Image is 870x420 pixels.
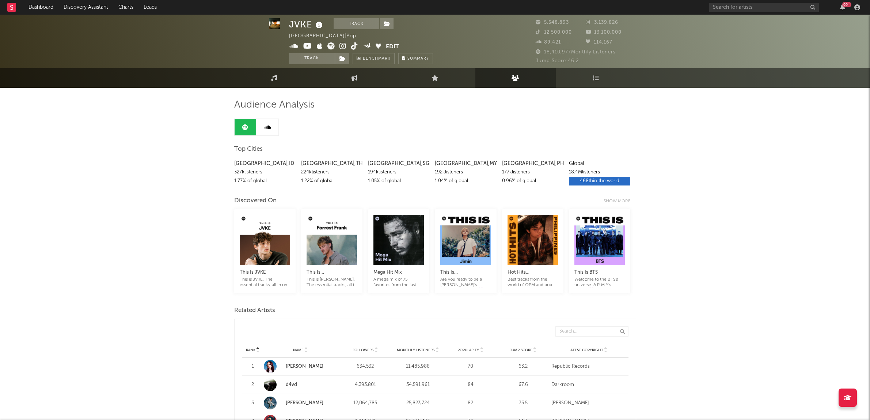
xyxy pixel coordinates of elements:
[551,381,625,389] div: Darkroom
[440,277,491,288] div: Are you ready to be a [PERSON_NAME]'s [MEDICAL_DATA]? 💜
[840,4,845,10] button: 99+
[397,348,434,352] span: Monthly Listeners
[536,30,572,35] span: 12,500,000
[301,177,362,185] div: 1.22 % of global
[234,177,296,185] div: 1.77 % of global
[234,159,296,168] div: [GEOGRAPHIC_DATA] , ID
[373,277,424,288] div: A mega mix of 75 favorites from the last few years!
[508,261,558,288] a: Hot Hits [GEOGRAPHIC_DATA]Best tracks from the world of OPM and pop. Cover: Le [PERSON_NAME]
[604,197,636,206] div: Show more
[286,364,323,369] a: [PERSON_NAME]
[234,196,277,205] div: Discovered On
[569,159,630,168] div: Global
[386,42,399,52] button: Edit
[586,40,612,45] span: 114,167
[499,400,548,407] div: 73.5
[289,32,365,41] div: [GEOGRAPHIC_DATA] | Pop
[246,400,260,407] div: 3
[536,59,579,63] span: Jump Score: 46.2
[234,168,296,177] div: 327k listeners
[508,277,558,288] div: Best tracks from the world of OPM and pop. Cover: Le [PERSON_NAME]
[341,400,390,407] div: 12,064,785
[240,277,290,288] div: This is JVKE. The essential tracks, all in one playlist.
[502,168,563,177] div: 177k listeners
[394,381,442,389] div: 34,591,961
[499,381,548,389] div: 67.6
[502,177,563,185] div: 0.96 % of global
[307,261,357,288] a: This Is [PERSON_NAME]This is [PERSON_NAME]. The essential tracks, all in one playlist.
[301,159,362,168] div: [GEOGRAPHIC_DATA] , TH
[435,159,496,168] div: [GEOGRAPHIC_DATA] , MY
[246,363,260,370] div: 1
[536,20,569,25] span: 5,548,893
[446,381,495,389] div: 84
[240,261,290,288] a: This Is JVKEThis is JVKE. The essential tracks, all in one playlist.
[264,378,337,391] a: d4vd
[293,348,304,352] span: Name
[709,3,819,12] input: Search for artists
[240,268,290,277] div: This Is JVKE
[368,159,429,168] div: [GEOGRAPHIC_DATA] , SG
[234,306,275,315] span: Related Artists
[435,177,496,185] div: 1.04 % of global
[551,400,625,407] div: [PERSON_NAME]
[536,40,561,45] span: 89,421
[353,53,395,64] a: Benchmark
[510,348,532,352] span: Jump Score
[569,168,630,177] div: 18.4M listeners
[234,145,263,154] span: Top Cities
[407,57,429,61] span: Summary
[394,363,442,370] div: 11,485,988
[508,268,558,277] div: Hot Hits [GEOGRAPHIC_DATA]
[574,268,625,277] div: This Is BTS
[368,168,429,177] div: 194k listeners
[373,268,424,277] div: Mega Hit Mix
[394,400,442,407] div: 25,823,724
[307,268,357,277] div: This Is [PERSON_NAME]
[264,360,337,373] a: [PERSON_NAME]
[569,177,630,185] div: 468th in the world
[373,261,424,288] a: Mega Hit MixA mega mix of 75 favorites from the last few years!
[264,397,337,409] a: [PERSON_NAME]
[301,168,362,177] div: 224k listeners
[435,168,496,177] div: 192k listeners
[551,363,625,370] div: Republic Records
[368,177,429,185] div: 1.05 % of global
[446,400,495,407] div: 82
[440,268,491,277] div: This Is [PERSON_NAME]
[574,277,625,288] div: Welcome to the BTS's universe. A.R.M.Y's World! 💜
[555,326,628,337] input: Search...
[341,363,390,370] div: 634,532
[286,382,297,387] a: d4vd
[246,381,260,389] div: 2
[440,261,491,288] a: This Is [PERSON_NAME]Are you ready to be a [PERSON_NAME]'s [MEDICAL_DATA]? 💜
[286,401,323,405] a: [PERSON_NAME]
[457,348,479,352] span: Popularity
[574,261,625,288] a: This Is BTSWelcome to the BTS's universe. A.R.M.Y's World! 💜
[353,348,373,352] span: Followers
[398,53,433,64] button: Summary
[569,348,603,352] span: Latest Copyright
[842,2,851,7] div: 99 +
[341,381,390,389] div: 4,393,801
[502,159,563,168] div: [GEOGRAPHIC_DATA] , PH
[289,53,335,64] button: Track
[363,55,391,63] span: Benchmark
[446,363,495,370] div: 70
[334,18,379,29] button: Track
[536,50,616,55] span: 18,410,977 Monthly Listeners
[234,101,315,109] span: Audience Analysis
[246,348,255,352] span: Rank
[499,363,548,370] div: 63.2
[586,20,618,25] span: 3,139,826
[307,277,357,288] div: This is [PERSON_NAME]. The essential tracks, all in one playlist.
[586,30,622,35] span: 13,100,000
[289,18,324,30] div: JVKE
